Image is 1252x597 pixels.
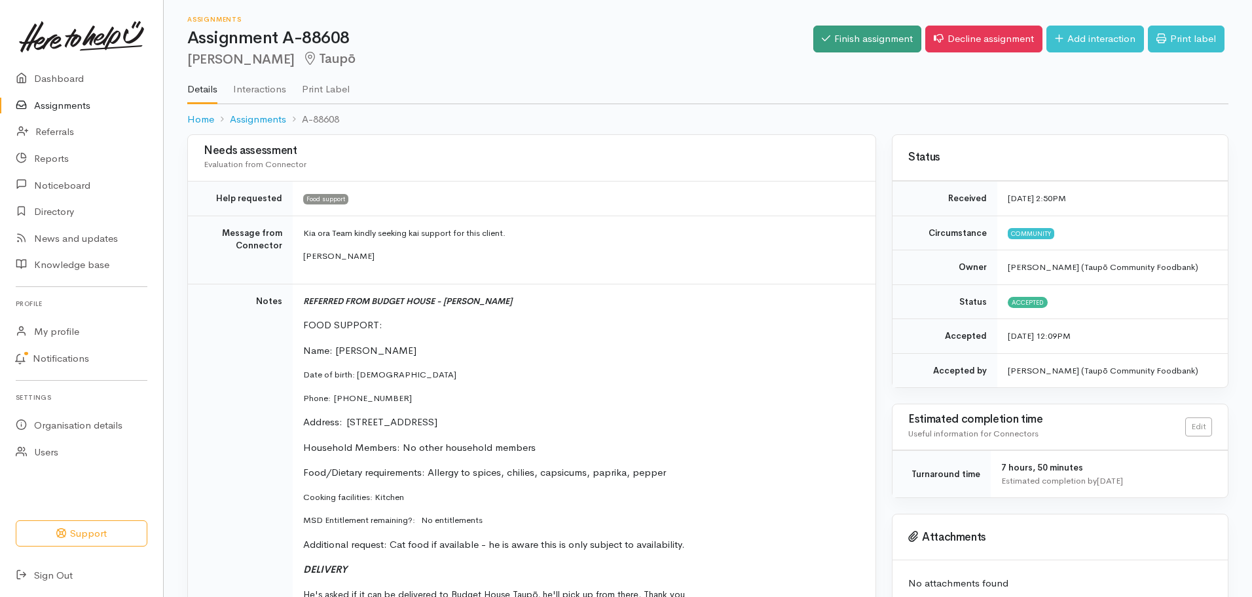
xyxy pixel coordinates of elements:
td: Circumstance [893,216,997,250]
p: Phone: [PHONE_NUMBER] [303,392,860,405]
a: Edit [1185,417,1212,436]
span: Food support [303,194,348,204]
h3: Estimated completion time [908,414,1185,426]
span: Accepted [1008,297,1048,307]
span: Food/Dietary requirements: Allergy to spices, chilies, capsicums, paprika, pepper [303,466,666,478]
a: Assignments [230,112,286,127]
a: Print Label [302,66,350,103]
td: Status [893,284,997,319]
p: MSD Entitlement remaining?: No entitlements [303,514,860,527]
a: Interactions [233,66,286,103]
td: [PERSON_NAME] (Taupō Community Foodbank) [997,353,1228,387]
span: Taupō [303,50,356,67]
button: Support [16,520,147,547]
a: Details [187,66,217,104]
td: Received [893,182,997,216]
p: [PERSON_NAME] [303,250,860,263]
p: Kia ora Team kindly seeking kai support for this client. [303,227,860,240]
a: Add interaction [1046,26,1144,52]
span: 7 hours, 50 minutes [1001,462,1083,473]
a: Finish assignment [813,26,921,52]
td: Accepted [893,319,997,354]
td: Message from Connector [188,216,293,284]
h3: Attachments [908,531,1212,544]
div: Estimated completion by [1001,474,1212,488]
span: Evaluation from Connector [204,159,306,170]
h3: Needs assessment [204,145,860,157]
span: Community [1008,228,1054,239]
span: FOOD SUPPORT: [303,318,382,331]
h6: Profile [16,295,147,313]
h1: Assignment A-88608 [187,29,813,48]
h6: Settings [16,389,147,406]
i: DELIVERY [303,563,347,575]
span: Name: [PERSON_NAME] [303,344,416,356]
p: No attachments found [908,576,1212,591]
span: [PERSON_NAME] (Taupō Community Foodbank) [1008,261,1198,273]
time: [DATE] 12:09PM [1008,330,1071,341]
a: Decline assignment [925,26,1042,52]
td: Owner [893,250,997,285]
td: Turnaround time [893,451,991,498]
span: Useful information for Connectors [908,428,1039,439]
nav: breadcrumb [187,104,1228,135]
i: REFERRED FROM BUDGET HOUSE - [PERSON_NAME] [303,296,512,307]
td: Help requested [188,182,293,216]
td: Accepted by [893,353,997,387]
span: Additional request: Cat food if available - he is aware this is only subject to availability. [303,538,685,550]
time: [DATE] 2:50PM [1008,193,1066,204]
span: Address: [STREET_ADDRESS] [303,415,437,428]
span: Household Members: No other household members [303,441,536,453]
h6: Assignments [187,16,813,23]
h2: [PERSON_NAME] [187,52,813,67]
a: Home [187,112,214,127]
p: Date of birth: [DEMOGRAPHIC_DATA] [303,368,860,381]
a: Print label [1148,26,1224,52]
h3: Status [908,151,1212,164]
time: [DATE] [1097,475,1123,486]
p: Cooking facilities: Kitchen [303,491,860,504]
li: A-88608 [286,112,339,127]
